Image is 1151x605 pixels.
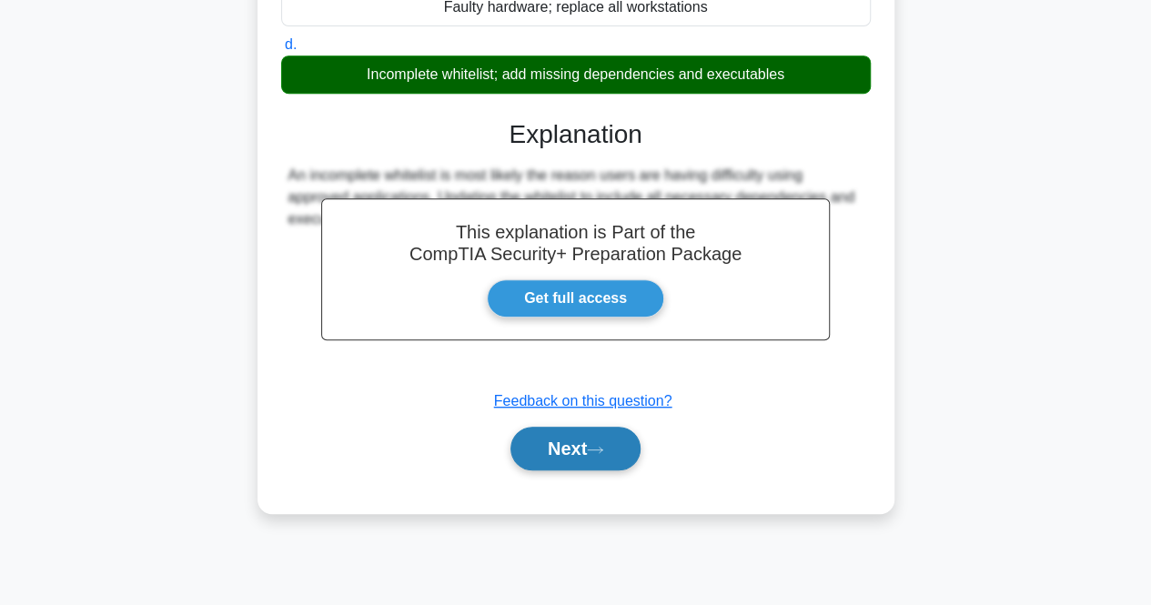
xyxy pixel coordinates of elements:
[494,393,672,408] a: Feedback on this question?
[281,55,871,94] div: Incomplete whitelist; add missing dependencies and executables
[285,36,297,52] span: d.
[292,119,860,150] h3: Explanation
[487,279,664,318] a: Get full access
[288,165,863,230] div: An incomplete whitelist is most likely the reason users are having difficulty using approved appl...
[510,427,641,470] button: Next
